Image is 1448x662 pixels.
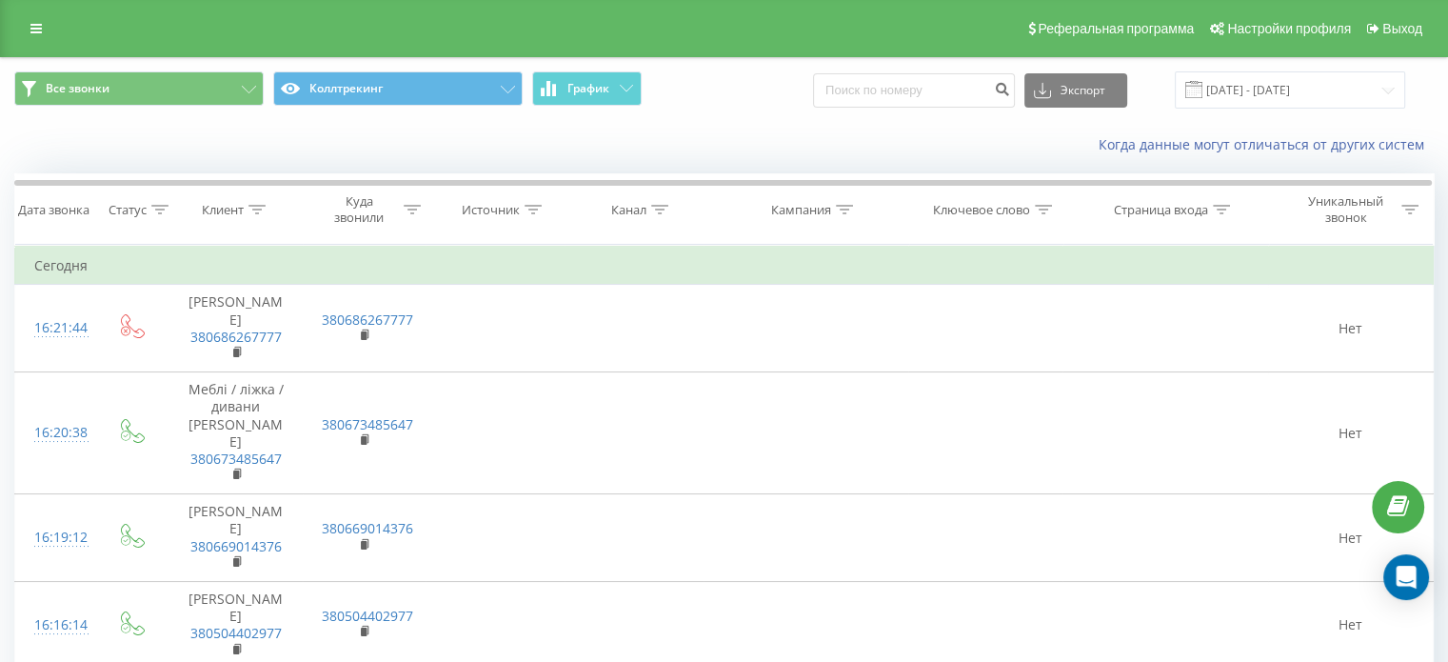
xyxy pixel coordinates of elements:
a: Когда данные могут отличаться от других систем [1099,135,1434,153]
a: 380673485647 [322,415,413,433]
td: Нет [1268,372,1433,494]
span: Настройки профиля [1227,21,1351,36]
button: Экспорт [1024,73,1127,108]
a: 380504402977 [322,607,413,625]
td: [PERSON_NAME] [169,494,302,582]
div: Open Intercom Messenger [1383,554,1429,600]
td: Нет [1268,494,1433,582]
span: График [567,82,609,95]
a: 380686267777 [322,311,413,329]
td: [PERSON_NAME] [169,285,302,372]
td: Меблі / ліжка / дивани [PERSON_NAME] [169,372,302,494]
div: 16:20:38 [34,414,78,451]
div: Статус [109,202,147,218]
div: Источник [462,202,520,218]
a: 380669014376 [190,537,282,555]
div: Канал [611,202,646,218]
div: 16:19:12 [34,519,78,556]
button: Все звонки [14,71,264,106]
button: График [532,71,642,106]
div: Ключевое слово [933,202,1030,218]
div: Куда звонили [320,193,400,226]
div: Страница входа [1114,202,1208,218]
div: 16:16:14 [34,607,78,644]
td: Сегодня [15,247,1434,285]
div: Кампания [771,202,831,218]
div: Дата звонка [18,202,89,218]
div: Клиент [202,202,244,218]
button: Коллтрекинг [273,71,523,106]
span: Все звонки [46,81,109,96]
div: 16:21:44 [34,310,78,347]
div: Уникальный звонок [1295,193,1397,226]
a: 380504402977 [190,624,282,642]
a: 380686267777 [190,328,282,346]
a: 380673485647 [190,450,282,468]
a: 380669014376 [322,519,413,537]
span: Реферальная программа [1038,21,1194,36]
span: Выход [1382,21,1422,36]
td: Нет [1268,285,1433,372]
input: Поиск по номеру [813,73,1015,108]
